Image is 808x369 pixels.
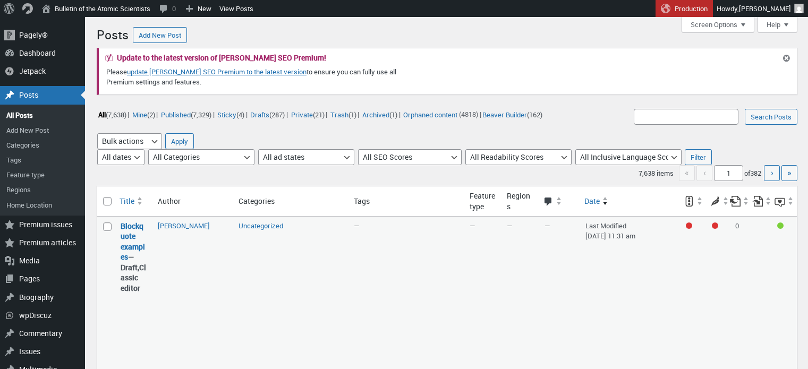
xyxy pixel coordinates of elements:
li: | [159,107,214,121]
a: “Blockquote examples” (Edit) [121,221,145,262]
ul: | [97,107,544,121]
span: (162) [527,109,542,119]
input: Search Posts [745,109,797,125]
li: | [329,107,359,121]
a: Private(21) [290,108,326,121]
span: › [771,167,773,178]
p: Please to ensure you can fully use all Premium settings and features. [105,66,426,88]
th: Author [152,186,233,216]
div: Needs improvement [712,222,718,229]
a: [PERSON_NAME] [158,221,210,230]
a: All(7,638) [97,108,127,121]
span: — [545,221,550,230]
a: Inclusive language score [775,192,794,211]
a: Add New Post [133,27,187,43]
a: Mine(2) [131,108,156,121]
a: Beaver Builder(162) [481,108,544,121]
li: | [290,107,327,121]
li: | [97,107,129,121]
a: Trash(1) [329,108,358,121]
li: (4818) [402,107,478,121]
span: Classic editor [121,262,146,293]
li: | [249,107,288,121]
span: » [787,167,792,178]
button: Screen Options [682,17,754,33]
a: update [PERSON_NAME] SEO Premium to the latest version [127,67,307,76]
button: Help [758,17,797,33]
span: Title [120,196,134,207]
th: Regions [501,186,539,216]
h2: Update to the latest version of [PERSON_NAME] SEO Premium! [117,54,326,62]
a: Sticky(4) [216,108,246,121]
span: (1) [389,109,397,119]
input: Apply [165,133,194,149]
a: Date [580,192,678,211]
span: (4) [236,109,244,119]
span: (7,638) [106,109,126,119]
li: | [131,107,158,121]
li: | [361,107,400,121]
a: Uncategorized [239,221,283,230]
a: Drafts(287) [249,108,286,121]
span: 382 [750,168,761,178]
span: (2) [147,109,155,119]
span: (287) [269,109,285,119]
h1: Posts [97,22,129,45]
span: Date [584,196,600,207]
div: Focus keyphrase not set [686,222,692,229]
span: 7,638 items [639,168,674,178]
a: SEO score [678,192,703,211]
div: Good [777,222,784,229]
li: | [216,107,248,121]
span: — [354,221,360,230]
a: Archived(1) [361,108,398,121]
strong: — [121,221,147,294]
span: (7,329) [191,109,211,119]
span: « [679,165,695,181]
a: Published(7,329) [159,108,212,121]
a: Outgoing internal links [730,192,750,211]
span: ‹ [696,165,712,181]
span: [PERSON_NAME] [739,4,791,13]
span: — [507,221,513,230]
th: Tags [348,186,464,216]
input: Filter [685,149,712,165]
a: Received internal links [752,192,772,211]
th: Feature type [464,186,501,216]
a: Readability score [704,192,729,211]
span: (1) [348,109,356,119]
a: Orphaned content [402,108,459,121]
span: Comments [543,197,554,208]
span: Draft, [121,262,139,272]
span: of [744,168,762,178]
th: Categories [233,186,349,216]
a: Title [115,192,152,211]
span: — [470,221,475,230]
span: (21) [313,109,325,119]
